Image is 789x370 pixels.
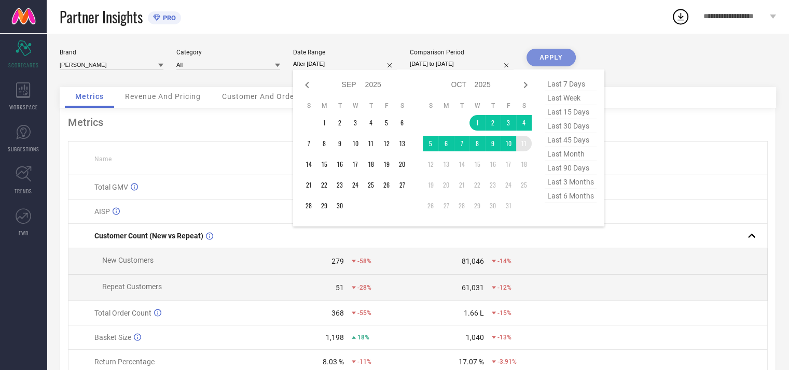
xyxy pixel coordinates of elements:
td: Sat Sep 13 2025 [394,136,410,151]
td: Sun Sep 14 2025 [301,156,316,172]
span: last 15 days [545,105,597,119]
td: Fri Oct 10 2025 [501,136,516,151]
span: -14% [497,258,511,265]
td: Fri Sep 05 2025 [379,115,394,131]
div: Next month [519,79,532,91]
td: Wed Oct 22 2025 [469,177,485,193]
td: Sun Oct 26 2025 [423,198,438,214]
span: last 6 months [545,189,597,203]
div: 17.07 % [459,358,484,366]
td: Fri Oct 24 2025 [501,177,516,193]
span: last 45 days [545,133,597,147]
td: Wed Oct 01 2025 [469,115,485,131]
td: Tue Sep 02 2025 [332,115,348,131]
td: Fri Oct 03 2025 [501,115,516,131]
td: Sun Sep 21 2025 [301,177,316,193]
td: Thu Oct 16 2025 [485,156,501,172]
span: Revenue And Pricing [125,92,201,101]
div: 81,046 [462,257,484,265]
th: Wednesday [469,102,485,110]
div: Metrics [68,116,768,129]
span: last 7 days [545,77,597,91]
td: Wed Sep 03 2025 [348,115,363,131]
td: Mon Oct 13 2025 [438,156,454,172]
span: last 3 months [545,175,597,189]
div: Previous month [301,79,313,91]
td: Mon Sep 08 2025 [316,136,332,151]
td: Sat Oct 11 2025 [516,136,532,151]
td: Sat Sep 20 2025 [394,156,410,172]
span: SUGGESTIONS [8,145,39,153]
td: Tue Oct 21 2025 [454,177,469,193]
td: Wed Oct 29 2025 [469,198,485,214]
td: Sun Oct 12 2025 [423,156,438,172]
span: last week [545,91,597,105]
div: 279 [331,257,344,265]
div: Open download list [671,7,690,26]
span: -15% [497,309,511,317]
td: Tue Sep 09 2025 [332,136,348,151]
th: Tuesday [332,102,348,110]
span: 18% [357,334,369,341]
th: Monday [438,102,454,110]
div: 61,031 [462,283,484,292]
div: Comparison Period [410,49,514,56]
td: Fri Sep 26 2025 [379,177,394,193]
span: Customer Count (New vs Repeat) [94,232,203,240]
input: Select date range [293,59,397,69]
td: Mon Oct 27 2025 [438,198,454,214]
span: PRO [160,14,176,22]
td: Tue Oct 14 2025 [454,156,469,172]
td: Thu Sep 04 2025 [363,115,379,131]
td: Wed Oct 08 2025 [469,136,485,151]
td: Thu Sep 25 2025 [363,177,379,193]
input: Select comparison period [410,59,514,69]
span: Metrics [75,92,104,101]
span: -3.91% [497,358,517,365]
td: Tue Oct 07 2025 [454,136,469,151]
span: -28% [357,284,371,291]
span: last 90 days [545,161,597,175]
span: last month [545,147,597,161]
th: Friday [501,102,516,110]
td: Wed Sep 17 2025 [348,156,363,172]
th: Tuesday [454,102,469,110]
td: Sat Sep 27 2025 [394,177,410,193]
span: -13% [497,334,511,341]
td: Tue Sep 16 2025 [332,156,348,172]
td: Sun Sep 07 2025 [301,136,316,151]
div: 1.66 L [464,309,484,317]
div: 368 [331,309,344,317]
td: Tue Oct 28 2025 [454,198,469,214]
td: Sun Oct 05 2025 [423,136,438,151]
div: 51 [336,283,344,292]
th: Thursday [485,102,501,110]
span: last 30 days [545,119,597,133]
td: Tue Sep 30 2025 [332,198,348,214]
td: Fri Oct 17 2025 [501,156,516,172]
td: Thu Sep 18 2025 [363,156,379,172]
td: Sat Oct 04 2025 [516,115,532,131]
th: Sunday [301,102,316,110]
div: Category [176,49,280,56]
span: Total GMV [94,183,128,191]
td: Thu Oct 23 2025 [485,177,501,193]
td: Mon Sep 29 2025 [316,198,332,214]
td: Thu Sep 11 2025 [363,136,379,151]
td: Sat Oct 25 2025 [516,177,532,193]
td: Fri Sep 12 2025 [379,136,394,151]
span: AISP [94,207,110,216]
span: FWD [19,229,29,237]
span: -55% [357,309,371,317]
td: Tue Sep 23 2025 [332,177,348,193]
span: Return Percentage [94,358,155,366]
span: TRENDS [15,187,32,195]
span: Name [94,155,112,163]
td: Sun Oct 19 2025 [423,177,438,193]
th: Monday [316,102,332,110]
td: Sat Sep 06 2025 [394,115,410,131]
td: Mon Oct 06 2025 [438,136,454,151]
th: Saturday [394,102,410,110]
th: Sunday [423,102,438,110]
td: Thu Oct 02 2025 [485,115,501,131]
